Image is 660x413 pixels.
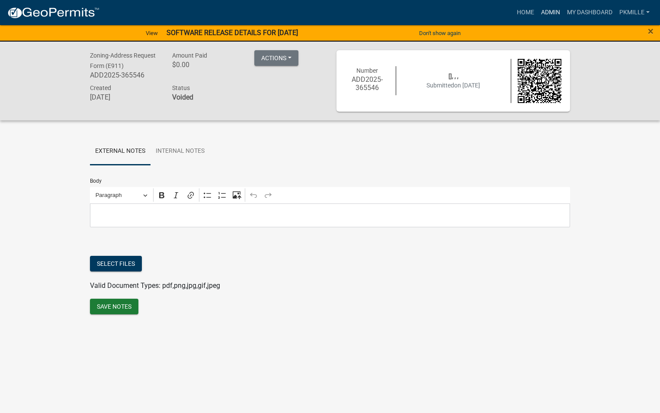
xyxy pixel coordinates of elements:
button: Paragraph, Heading [92,188,151,202]
a: Internal Notes [151,138,210,165]
img: QR code [518,59,562,103]
a: pkmille [616,4,653,21]
span: Number [356,67,378,74]
button: Close [648,26,654,36]
button: Save Notes [90,299,138,314]
a: My Dashboard [564,4,616,21]
span: Status [172,84,190,91]
a: View [142,26,161,40]
h6: [DATE] [90,93,159,101]
button: Actions [254,50,298,66]
strong: SOFTWARE RELEASE DETAILS FOR [DATE] [167,29,298,37]
span: [], , , [449,73,458,80]
span: Valid Document Types: pdf,png,jpg,gif,jpeg [90,281,220,290]
span: Created [90,84,111,91]
span: Paragraph [96,190,141,200]
a: External Notes [90,138,151,165]
button: Select files [90,256,142,271]
a: Home [513,4,538,21]
h6: ADD2025-365546 [90,71,159,79]
label: Body [90,178,102,184]
button: Don't show again [416,26,464,40]
h6: ADD2025-365546 [345,75,389,92]
span: Amount Paid [172,52,207,59]
span: × [648,25,654,37]
a: Admin [538,4,564,21]
strong: Voided [172,93,193,101]
span: Zoning-Address Request Form (E911) [90,52,156,69]
div: Editor editing area: main. Press Alt+0 for help. [90,203,570,227]
h6: $0.00 [172,61,241,69]
div: Editor toolbar [90,187,570,203]
span: Submitted on [DATE] [426,82,480,89]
